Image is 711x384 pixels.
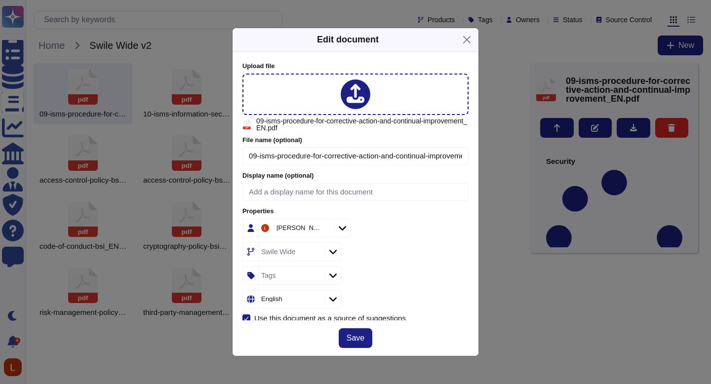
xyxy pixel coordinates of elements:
[261,296,282,302] div: English
[317,33,379,46] div: Edit document
[459,32,474,47] button: Close
[242,137,469,144] label: File name (optional)
[242,62,275,70] span: Upload file
[347,334,364,342] span: Save
[339,328,372,348] button: Save
[254,314,406,322] div: Use this document as a source of suggestions
[242,147,469,165] input: Filename with extension
[256,117,469,131] span: 09-isms-procedure-for-corrective-action-and-continual-improvement_EN.pdf
[242,173,469,179] label: Display name (optional)
[261,272,276,279] div: Tags
[276,225,322,231] div: [PERSON_NAME]
[261,248,295,255] div: Swile Wide
[242,183,469,201] input: Add a display name for this document
[261,224,269,232] img: user
[242,208,469,215] label: Properties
